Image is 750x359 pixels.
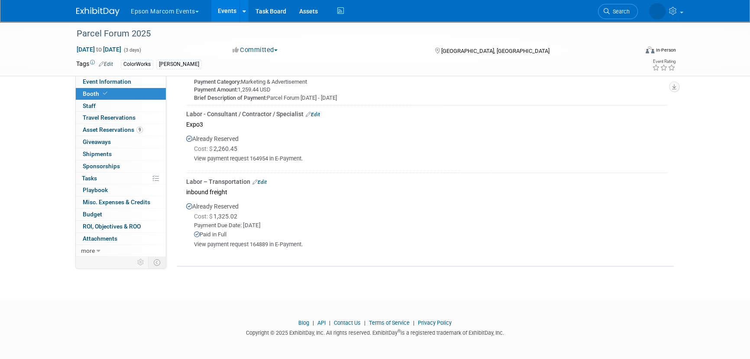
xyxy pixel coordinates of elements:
span: (3 days) [123,47,141,53]
div: [PERSON_NAME] [156,60,202,69]
a: Travel Reservations [76,112,166,124]
b: Payment Category: [194,78,241,85]
span: | [411,320,417,326]
span: Giveaways [83,138,111,145]
span: Staff [83,102,96,109]
a: Contact Us [334,320,361,326]
div: Labor - Consultant / Contractor / Specialist [186,110,667,118]
div: In-Person [656,47,676,53]
a: Booth [76,88,166,100]
span: [GEOGRAPHIC_DATA], [GEOGRAPHIC_DATA] [441,48,549,54]
a: Misc. Expenses & Credits [76,196,166,208]
a: Staff [76,100,166,112]
span: Event Information [83,78,131,85]
div: Payment Due Date: [DATE] [194,222,667,230]
span: 2,260.45 [194,145,241,152]
a: ROI, Objectives & ROO [76,221,166,232]
div: View payment request 164954 in E-Payment. [194,155,667,163]
b: Payment Amount: [194,86,238,93]
div: Paid in Full [194,231,667,239]
i: Booth reservation complete [103,91,107,96]
div: Parcel Forum 2025 [74,26,625,42]
td: Personalize Event Tab Strip [133,257,149,268]
a: Shipments [76,148,166,160]
a: Edit [99,61,113,67]
a: Edit [306,111,320,117]
a: Event Information [76,76,166,88]
a: Blog [298,320,309,326]
span: Search [610,8,630,15]
sup: ® [398,329,401,333]
a: API [317,320,326,326]
a: more [76,245,166,257]
a: Sponsorships [76,160,166,172]
span: to [95,46,103,53]
div: View payment request 164889 in E-Payment. [194,241,667,248]
a: Terms of Service [369,320,410,326]
a: Attachments [76,233,166,245]
a: Budget [76,209,166,220]
div: Expo3 [186,118,667,130]
div: Already Reserved [186,130,667,170]
td: Tags [76,59,113,69]
a: Asset Reservations9 [76,124,166,136]
span: Booth [83,90,109,97]
span: Shipments [83,150,112,157]
div: Event Format [587,45,676,58]
span: Misc. Expenses & Credits [83,199,150,206]
span: 9 [136,127,143,133]
span: | [327,320,333,326]
span: ROI, Objectives & ROO [83,223,141,230]
div: ColorWorks [121,60,153,69]
img: Format-Inperson.png [646,46,654,53]
img: Lucy Roberts [649,3,666,20]
span: Cost: $ [194,213,213,220]
span: Travel Reservations [83,114,136,121]
div: Already Reserved [186,198,667,255]
span: Playbook [83,186,108,193]
span: | [362,320,368,326]
span: Attachments [83,235,117,242]
span: | [310,320,316,326]
a: Playbook [76,184,166,196]
button: Committed [230,46,281,55]
td: Toggle Event Tabs [149,257,166,268]
a: Tasks [76,173,166,184]
span: Sponsorships [83,163,120,170]
a: Edit [252,179,267,185]
span: Cost: $ [194,145,213,152]
span: 1,325.02 [194,213,241,220]
a: Privacy Policy [418,320,452,326]
div: Labor – Transportation [186,177,667,186]
span: Asset Reservations [83,126,143,133]
span: [DATE] [DATE] [76,46,122,53]
a: Search [598,4,638,19]
div: inbound freight [186,186,667,198]
span: more [81,247,95,254]
span: Tasks [82,175,97,182]
div: Event Rating [652,59,676,64]
a: Giveaways [76,136,166,148]
img: ExhibitDay [76,7,120,16]
span: Budget [83,211,102,218]
b: Brief Description of Payment: [194,95,267,101]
